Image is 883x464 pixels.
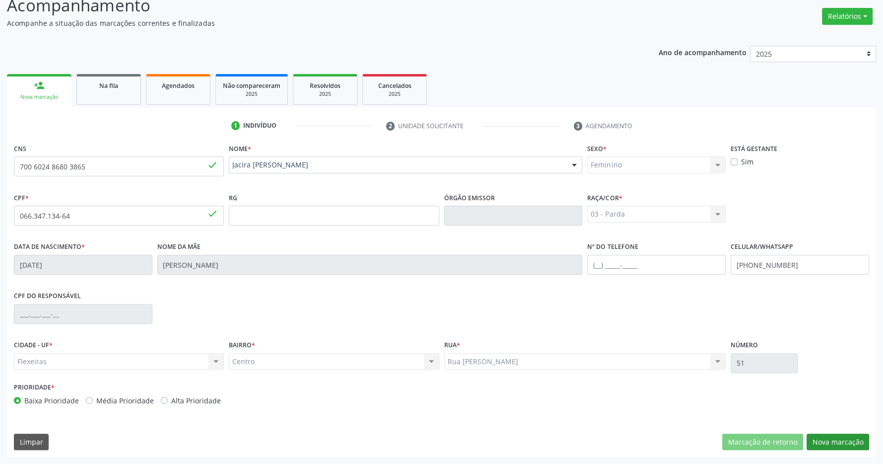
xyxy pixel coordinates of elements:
div: 2025 [223,90,280,98]
span: Cancelados [378,81,411,90]
div: Indivíduo [243,121,276,130]
label: Prioridade [14,380,55,395]
div: 1 [231,121,240,130]
span: Jacira [PERSON_NAME] [232,160,562,170]
input: ___.___.___-__ [14,304,152,324]
input: (__) _____-_____ [731,255,869,275]
p: Ano de acompanhamento [659,46,747,58]
label: CPF [14,190,29,206]
label: Órgão emissor [444,190,495,206]
label: Está gestante [731,141,777,156]
label: Sexo [587,141,607,156]
span: Não compareceram [223,81,280,90]
label: BAIRRO [229,338,255,353]
label: Raça/cor [587,190,622,206]
div: person_add [34,80,45,91]
label: Nome [229,141,251,156]
label: Data de nascimento [14,239,85,255]
label: Nº do Telefone [587,239,638,255]
label: Celular/WhatsApp [731,239,793,255]
label: CIDADE - UF [14,338,53,353]
button: Marcação de retorno [722,434,803,451]
span: Na fila [99,81,118,90]
label: Rua [444,338,460,353]
button: Relatórios [822,8,873,25]
span: done [207,159,218,170]
label: CNS [14,141,26,156]
span: Resolvidos [310,81,340,90]
span: done [207,208,218,219]
button: Nova marcação [807,434,869,451]
input: (__) _____-_____ [587,255,726,275]
div: Nova marcação [14,93,65,101]
label: Nome da mãe [157,239,201,255]
input: __/__/____ [14,255,152,275]
label: Baixa Prioridade [24,395,79,406]
label: RG [229,190,237,206]
div: 2025 [300,90,350,98]
label: Alta Prioridade [171,395,221,406]
div: 2025 [370,90,419,98]
label: Número [731,338,758,353]
label: Sim [741,156,753,167]
p: Acompanhe a situação das marcações correntes e finalizadas [7,18,615,28]
label: Média Prioridade [96,395,154,406]
label: CPF do responsável [14,289,81,304]
span: Agendados [162,81,195,90]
